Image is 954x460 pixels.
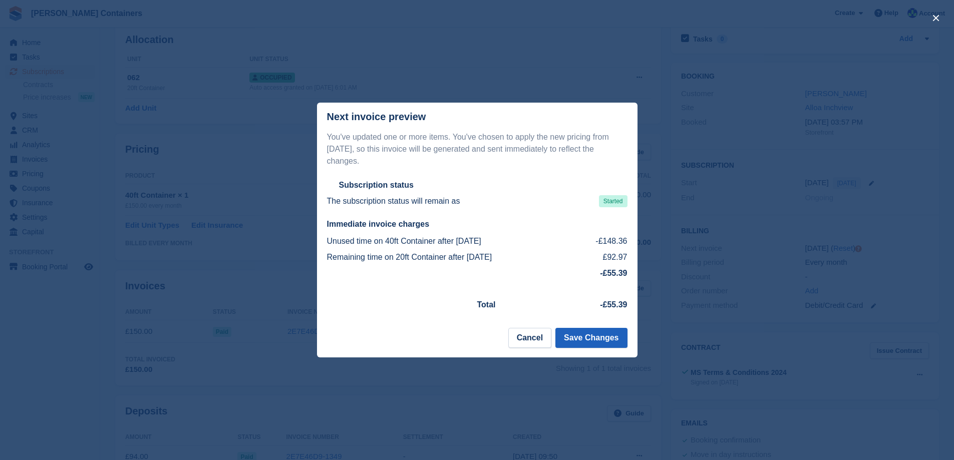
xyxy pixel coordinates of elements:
strong: -£55.39 [600,300,627,309]
h2: Subscription status [339,180,414,190]
span: Started [599,195,627,207]
p: You've updated one or more items. You've chosen to apply the new pricing from [DATE], so this inv... [327,131,627,167]
td: -£148.36 [579,233,627,249]
strong: Total [477,300,496,309]
button: Save Changes [555,328,627,348]
td: Remaining time on 20ft Container after [DATE] [327,249,579,265]
h2: Immediate invoice charges [327,219,627,229]
button: Cancel [508,328,551,348]
td: Unused time on 40ft Container after [DATE] [327,233,579,249]
p: The subscription status will remain as [327,195,460,207]
td: £92.97 [579,249,627,265]
strong: -£55.39 [600,269,627,277]
button: close [928,10,944,26]
p: Next invoice preview [327,111,426,123]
